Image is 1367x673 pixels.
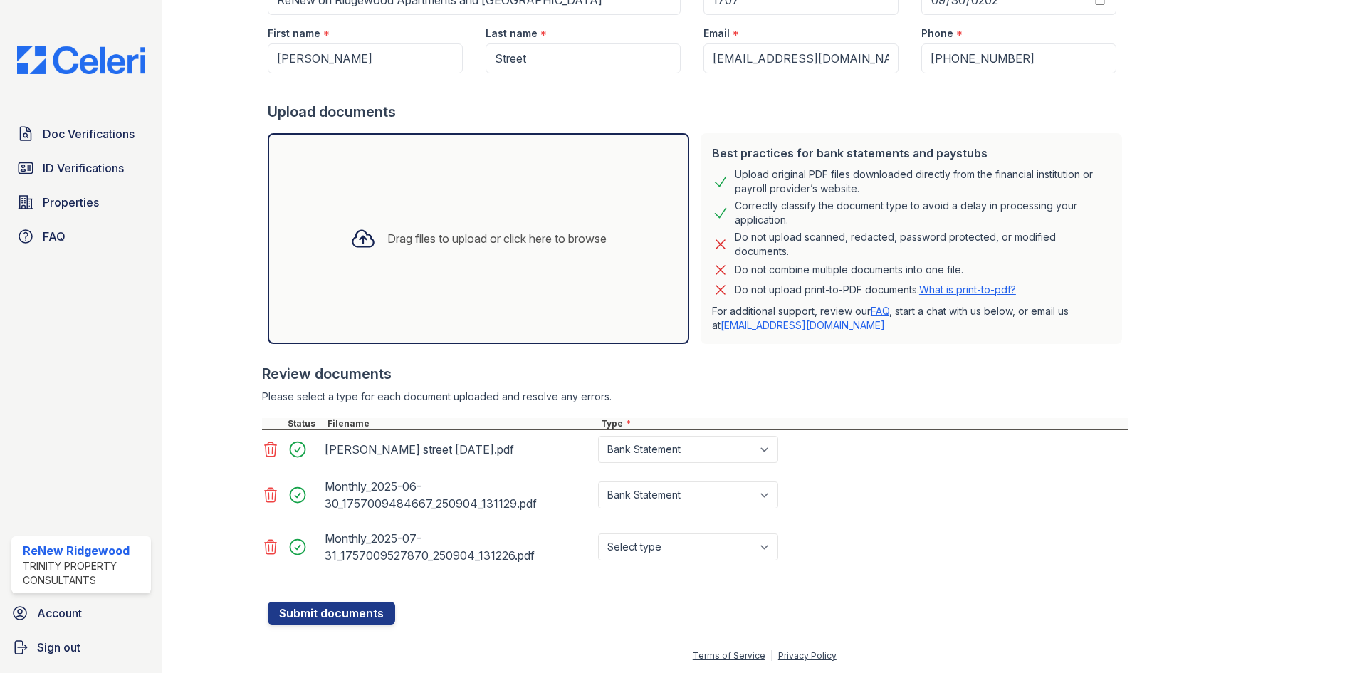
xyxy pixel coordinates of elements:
[325,418,598,429] div: Filename
[721,319,885,331] a: [EMAIL_ADDRESS][DOMAIN_NAME]
[325,527,592,567] div: Monthly_2025-07-31_1757009527870_250904_131226.pdf
[268,602,395,625] button: Submit documents
[11,120,151,148] a: Doc Verifications
[262,390,1128,404] div: Please select a type for each document uploaded and resolve any errors.
[262,364,1128,384] div: Review documents
[598,418,1128,429] div: Type
[37,605,82,622] span: Account
[712,304,1111,333] p: For additional support, review our , start a chat with us below, or email us at
[23,559,145,588] div: Trinity Property Consultants
[703,26,730,41] label: Email
[11,222,151,251] a: FAQ
[735,230,1111,259] div: Do not upload scanned, redacted, password protected, or modified documents.
[387,230,607,247] div: Drag files to upload or click here to browse
[921,26,953,41] label: Phone
[23,542,145,559] div: ReNew Ridgewood
[735,283,1016,297] p: Do not upload print-to-PDF documents.
[6,633,157,662] a: Sign out
[11,188,151,216] a: Properties
[43,125,135,142] span: Doc Verifications
[919,283,1016,296] a: What is print-to-pdf?
[6,46,157,74] img: CE_Logo_Blue-a8612792a0a2168367f1c8372b55b34899dd931a85d93a1a3d3e32e68fde9ad4.png
[43,160,124,177] span: ID Verifications
[6,599,157,627] a: Account
[693,650,765,661] a: Terms of Service
[43,194,99,211] span: Properties
[735,199,1111,227] div: Correctly classify the document type to avoid a delay in processing your application.
[11,154,151,182] a: ID Verifications
[486,26,538,41] label: Last name
[735,261,963,278] div: Do not combine multiple documents into one file.
[778,650,837,661] a: Privacy Policy
[735,167,1111,196] div: Upload original PDF files downloaded directly from the financial institution or payroll provider’...
[871,305,889,317] a: FAQ
[43,228,66,245] span: FAQ
[325,475,592,515] div: Monthly_2025-06-30_1757009484667_250904_131129.pdf
[770,650,773,661] div: |
[37,639,80,656] span: Sign out
[712,145,1111,162] div: Best practices for bank statements and paystubs
[325,438,592,461] div: [PERSON_NAME] street [DATE].pdf
[268,26,320,41] label: First name
[268,102,1128,122] div: Upload documents
[285,418,325,429] div: Status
